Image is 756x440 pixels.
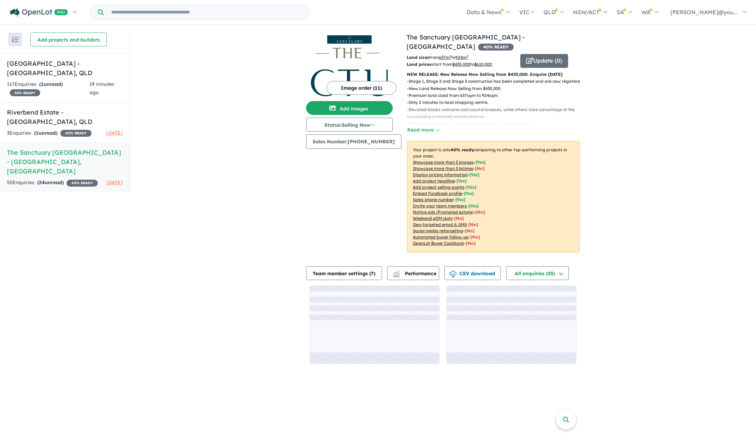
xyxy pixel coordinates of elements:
[470,234,480,240] span: [No]
[36,130,38,136] span: 1
[455,197,466,202] span: [ Yes ]
[39,179,45,186] span: 24
[7,179,98,187] div: 55 Enquir ies
[451,55,468,60] span: to
[67,180,98,187] span: 40 % READY
[475,166,485,171] span: [ No ]
[7,108,123,126] h5: Riverbend Estate - [GEOGRAPHIC_DATA] , QLD
[60,130,92,137] span: 40 % READY
[407,62,432,67] b: Land prices
[451,147,474,152] b: 40 % ready
[413,197,454,202] u: Sales phone number
[464,191,474,196] span: [ Yes ]
[450,271,457,278] img: download icon
[407,141,580,252] p: Your project is only comparing to other top-performing projects in your area: - - - - - - - - - -...
[413,209,473,215] u: Native ads (Promoted estate)
[393,271,399,275] img: line-chart.svg
[455,55,468,60] u: 924 m
[89,81,114,96] span: 19 minutes ago
[467,54,468,58] sup: 2
[12,37,19,42] img: sort.svg
[106,130,123,136] span: [DATE]
[306,46,393,98] img: The Sanctuary Port Macquarie Estate - Thrumster
[413,178,455,183] u: Add project headline
[10,8,68,17] img: Openlot PRO Logo White
[306,101,393,115] button: Add images
[506,266,569,280] button: All enquiries (55)
[413,185,464,190] u: Add project selling-points
[7,80,89,97] div: 117 Enquir ies
[474,62,492,67] u: $ 610,000
[407,106,585,120] p: - Elevated blocks welcome cool coastal breezes, while others take advantage of the surrounding pr...
[407,78,585,85] p: - Stage 1, Stage 2 and Stage 3 construction has been completed and are now registered.
[37,179,64,186] strong: ( unread)
[478,44,514,51] span: 40 % READY
[469,172,479,177] span: [ Yes ]
[39,81,63,87] strong: ( unread)
[413,234,469,240] u: Automated buyer follow-up
[413,166,473,171] u: Showcase more than 3 listings
[520,54,568,68] button: Update (0)
[413,241,464,246] u: OpenLot Buyer Cashback
[309,35,390,44] img: The Sanctuary Port Macquarie Estate - Thrumster Logo
[394,270,436,277] span: Performance
[371,270,374,277] span: 7
[413,172,468,177] u: Display pricing information
[407,71,580,78] p: NEW RELEASE: New Release Now Selling from $435,000. Enquire [DATE]
[469,203,479,208] span: [ Yes ]
[106,179,123,186] span: [DATE]
[306,266,382,280] button: Team member settings (7)
[387,266,439,280] button: Performance
[407,85,585,92] p: - New Land Release Now Selling from $435,000
[413,203,467,208] u: Invite your team members
[468,222,478,227] span: [No]
[10,89,40,96] span: 35 % READY
[670,9,738,16] span: [PERSON_NAME]@you...
[439,55,451,60] u: 637 m
[407,61,515,68] p: start from
[407,120,585,127] p: - Discover everything your family needs to live, work, and play.
[407,126,440,134] button: Read more
[34,130,58,136] strong: ( unread)
[306,134,401,149] button: Sales Number:[PHONE_NUMBER]
[306,118,393,132] button: Status:Selling Now
[393,273,400,277] img: bar-chart.svg
[466,185,476,190] span: [ Yes ]
[327,81,396,95] button: Image order (11)
[450,54,451,58] sup: 2
[444,266,501,280] button: CSV download
[413,191,462,196] u: Embed Facebook profile
[413,228,463,233] u: Social media retargeting
[41,81,44,87] span: 1
[105,5,308,20] input: Try estate name, suburb, builder or developer
[413,222,467,227] u: Geo-targeted email & SMS
[7,129,92,137] div: 3 Enquir ies
[413,216,452,221] u: Weekend eDM slots
[470,62,492,67] span: to
[466,241,476,246] span: [No]
[31,33,107,46] button: Add projects and builders
[407,92,585,99] p: - Premium land sized from 637sqm to 924sqm
[465,228,475,233] span: [No]
[306,33,393,98] a: The Sanctuary Port Macquarie Estate - Thrumster LogoThe Sanctuary Port Macquarie Estate - Thrumster
[457,178,467,183] span: [ Yes ]
[407,99,585,106] p: - Only 2 minutes to local shopping centre.
[452,62,470,67] u: $ 435,000
[475,209,485,215] span: [No]
[476,160,486,165] span: [ Yes ]
[407,54,515,61] p: from
[454,216,464,221] span: [No]
[407,33,525,51] a: The Sanctuary [GEOGRAPHIC_DATA] - [GEOGRAPHIC_DATA]
[407,55,429,60] b: Land sizes
[7,59,123,78] h5: [GEOGRAPHIC_DATA] - [GEOGRAPHIC_DATA] , QLD
[413,160,474,165] u: Showcase more than 3 images
[7,148,123,176] h5: The Sanctuary [GEOGRAPHIC_DATA] - [GEOGRAPHIC_DATA] , [GEOGRAPHIC_DATA]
